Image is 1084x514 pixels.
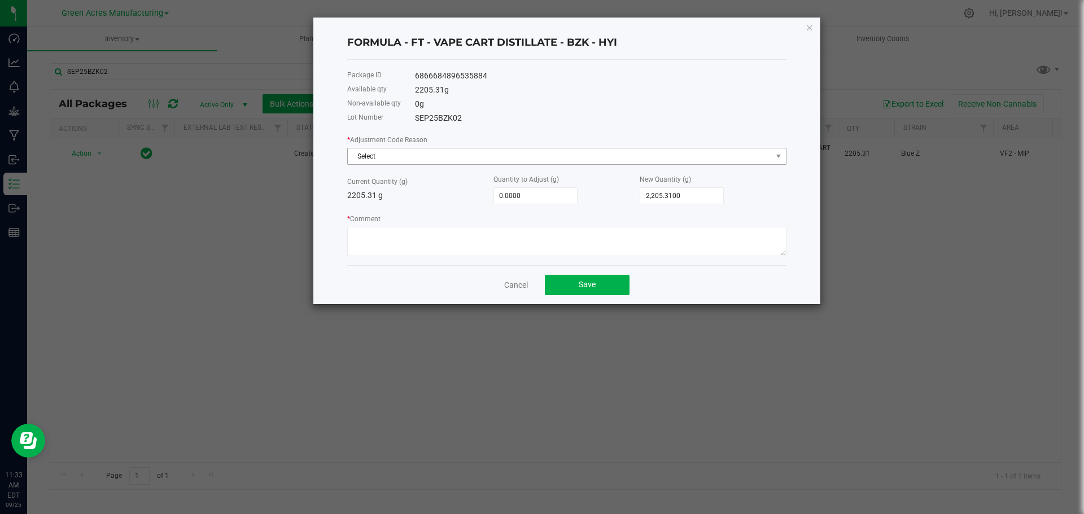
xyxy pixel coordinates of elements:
input: 0 [494,188,577,204]
span: g [419,99,424,108]
p: 2205.31 g [347,190,493,201]
label: Current Quantity (g) [347,177,408,187]
div: 2205.31 [415,84,786,96]
label: Available qty [347,84,387,94]
div: 6866684896535884 [415,70,786,82]
div: 0 [415,98,786,110]
label: Package ID [347,70,382,80]
h4: FORMULA - FT - VAPE CART DISTILLATE - BZK - HYI [347,36,786,50]
button: Save [545,275,630,295]
span: Save [579,280,596,289]
label: Adjustment Code Reason [347,135,427,145]
label: New Quantity (g) [640,174,691,184]
label: Lot Number [347,112,383,122]
span: Select [348,148,772,164]
div: SEP25BZK02 [415,112,786,124]
label: Comment [347,214,381,224]
span: g [444,85,449,94]
a: Cancel [504,279,528,291]
iframe: Resource center [11,424,45,458]
label: Quantity to Adjust (g) [493,174,559,184]
input: 0 [640,188,723,204]
label: Non-available qty [347,98,401,108]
